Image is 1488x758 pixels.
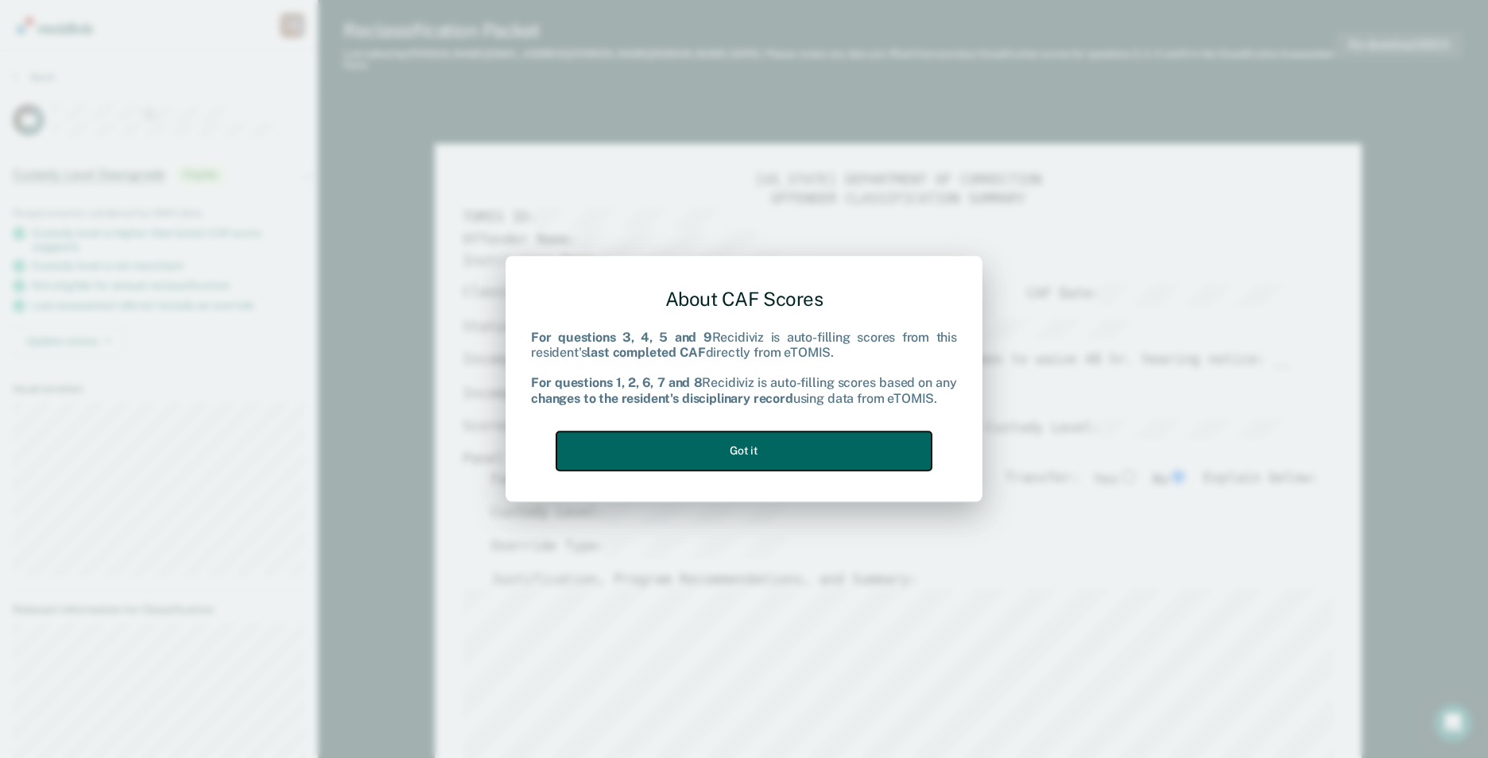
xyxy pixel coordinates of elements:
[531,330,957,406] div: Recidiviz is auto-filling scores from this resident's directly from eTOMIS. Recidiviz is auto-fil...
[531,376,702,391] b: For questions 1, 2, 6, 7 and 8
[587,345,705,360] b: last completed CAF
[531,391,793,406] b: changes to the resident's disciplinary record
[556,431,932,470] button: Got it
[531,330,712,345] b: For questions 3, 4, 5 and 9
[531,275,957,323] div: About CAF Scores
